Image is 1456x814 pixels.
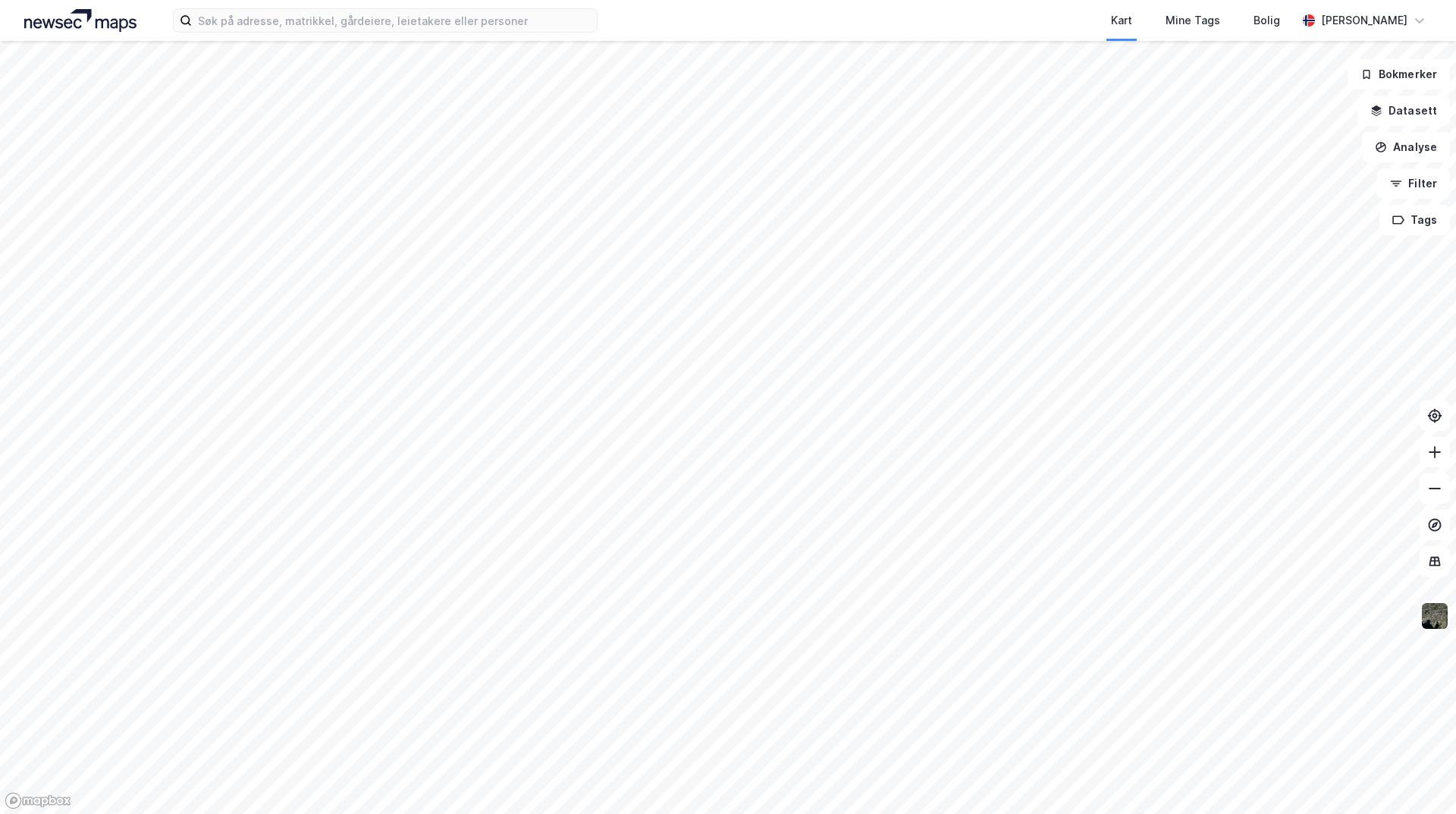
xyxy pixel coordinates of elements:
[1321,11,1407,30] div: [PERSON_NAME]
[1166,11,1220,30] div: Mine Tags
[1362,132,1450,162] button: Analyse
[192,9,597,32] input: Søk på adresse, matrikkel, gårdeiere, leietakere eller personer
[1420,602,1449,630] img: 9k=
[1111,11,1132,30] div: Kart
[24,9,136,32] img: logo.a4113a55bc3d86da70a041830d287a7e.svg
[1254,11,1280,30] div: Bolig
[1379,205,1450,235] button: Tags
[5,792,71,809] a: Mapbox homepage
[1377,168,1450,199] button: Filter
[1357,96,1450,126] button: Datasett
[1380,741,1456,814] div: Kontrollprogram for chat
[1380,741,1456,814] iframe: Chat Widget
[1348,59,1450,90] button: Bokmerker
